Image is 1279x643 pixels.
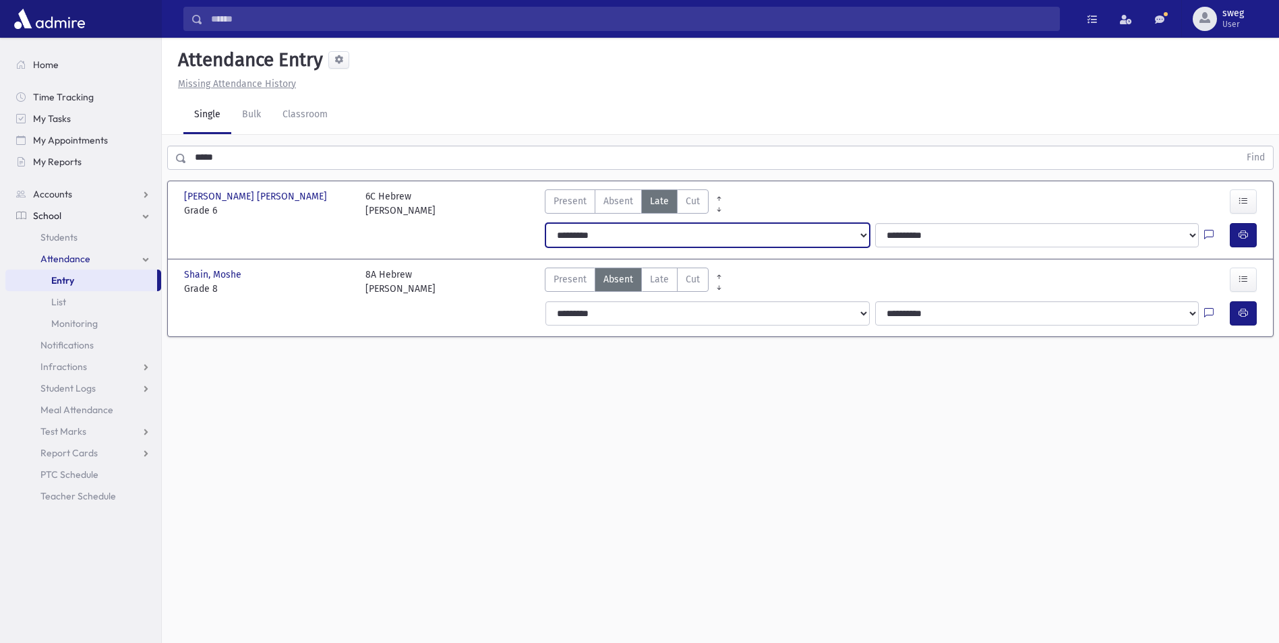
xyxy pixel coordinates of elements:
img: AdmirePro [11,5,88,32]
span: Notifications [40,339,94,351]
span: Grade 6 [184,204,352,218]
div: AttTypes [545,189,709,218]
a: My Tasks [5,108,161,129]
span: Absent [603,194,633,208]
span: Test Marks [40,425,86,437]
a: PTC Schedule [5,464,161,485]
div: AttTypes [545,268,709,296]
div: 6C Hebrew [PERSON_NAME] [365,189,436,218]
span: User [1222,19,1244,30]
a: Report Cards [5,442,161,464]
span: Late [650,194,669,208]
span: Infractions [40,361,87,373]
span: Monitoring [51,317,98,330]
h5: Attendance Entry [173,49,323,71]
span: Grade 8 [184,282,352,296]
span: Present [554,194,587,208]
span: Student Logs [40,382,96,394]
span: Meal Attendance [40,404,113,416]
a: Students [5,226,161,248]
a: Meal Attendance [5,399,161,421]
a: Accounts [5,183,161,205]
span: sweg [1222,8,1244,19]
span: Shain, Moshe [184,268,244,282]
a: Teacher Schedule [5,485,161,507]
a: Bulk [231,96,272,134]
span: Report Cards [40,447,98,459]
a: Entry [5,270,157,291]
span: Absent [603,272,633,286]
a: Infractions [5,356,161,377]
span: My Reports [33,156,82,168]
span: Teacher Schedule [40,490,116,502]
span: Home [33,59,59,71]
a: Classroom [272,96,338,134]
span: My Appointments [33,134,108,146]
a: Time Tracking [5,86,161,108]
span: Late [650,272,669,286]
a: My Appointments [5,129,161,151]
div: 8A Hebrew [PERSON_NAME] [365,268,436,296]
span: Entry [51,274,74,286]
a: Student Logs [5,377,161,399]
a: Notifications [5,334,161,356]
span: [PERSON_NAME] [PERSON_NAME] [184,189,330,204]
a: School [5,205,161,226]
input: Search [203,7,1059,31]
span: My Tasks [33,113,71,125]
a: Attendance [5,248,161,270]
span: Cut [686,272,700,286]
span: Students [40,231,78,243]
span: School [33,210,61,222]
button: Find [1239,146,1273,169]
span: List [51,296,66,308]
a: My Reports [5,151,161,173]
a: Home [5,54,161,75]
u: Missing Attendance History [178,78,296,90]
a: Monitoring [5,313,161,334]
span: PTC Schedule [40,468,98,481]
a: Test Marks [5,421,161,442]
span: Accounts [33,188,72,200]
span: Attendance [40,253,90,265]
a: Missing Attendance History [173,78,296,90]
a: Single [183,96,231,134]
span: Time Tracking [33,91,94,103]
span: Cut [686,194,700,208]
span: Present [554,272,587,286]
a: List [5,291,161,313]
